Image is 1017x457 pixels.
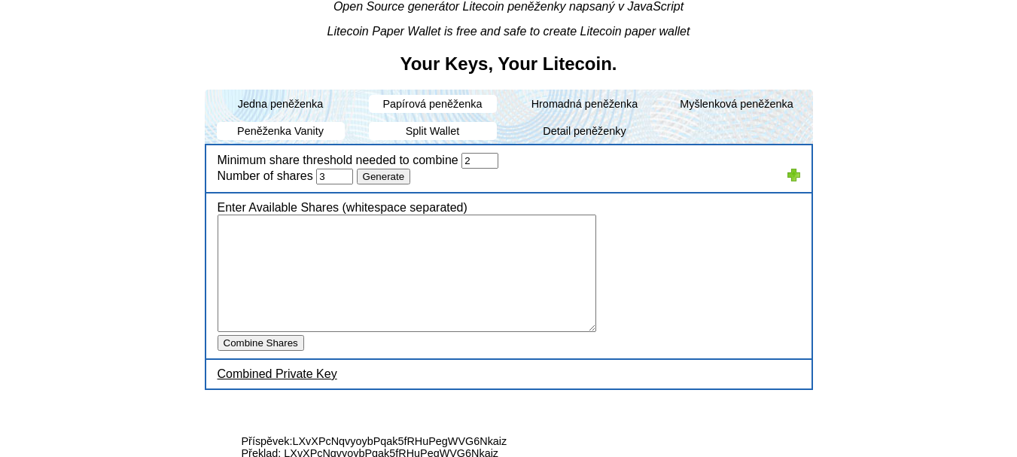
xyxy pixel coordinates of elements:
[217,122,345,140] li: Peněženka Vanity
[218,154,458,166] label: Minimum share threshold needed to combine
[218,335,304,351] input: Combine Shares
[227,435,580,447] span: LXvXPcNqvyoybPqak5fRHuPegWVG6Nkaiz
[205,90,357,117] li: Jedna peněženka
[509,117,661,145] li: Detail peněženky
[205,53,813,75] h2: Your Keys, Your Litecoin.
[218,201,467,214] label: Enter Available Shares (whitespace separated)
[509,90,661,117] li: Hromadná peněženka
[369,122,497,140] li: Split Wallet
[357,169,411,184] input: Generate
[218,169,313,182] label: Number of shares
[205,25,813,38] div: Litecoin Paper Wallet is free and safe to create Litecoin paper wallet
[661,90,813,117] li: Myšlenková peněženka
[218,367,337,380] label: Combined Private Key
[369,95,497,113] li: Papírová peněženka
[242,435,293,447] span: Příspěvek:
